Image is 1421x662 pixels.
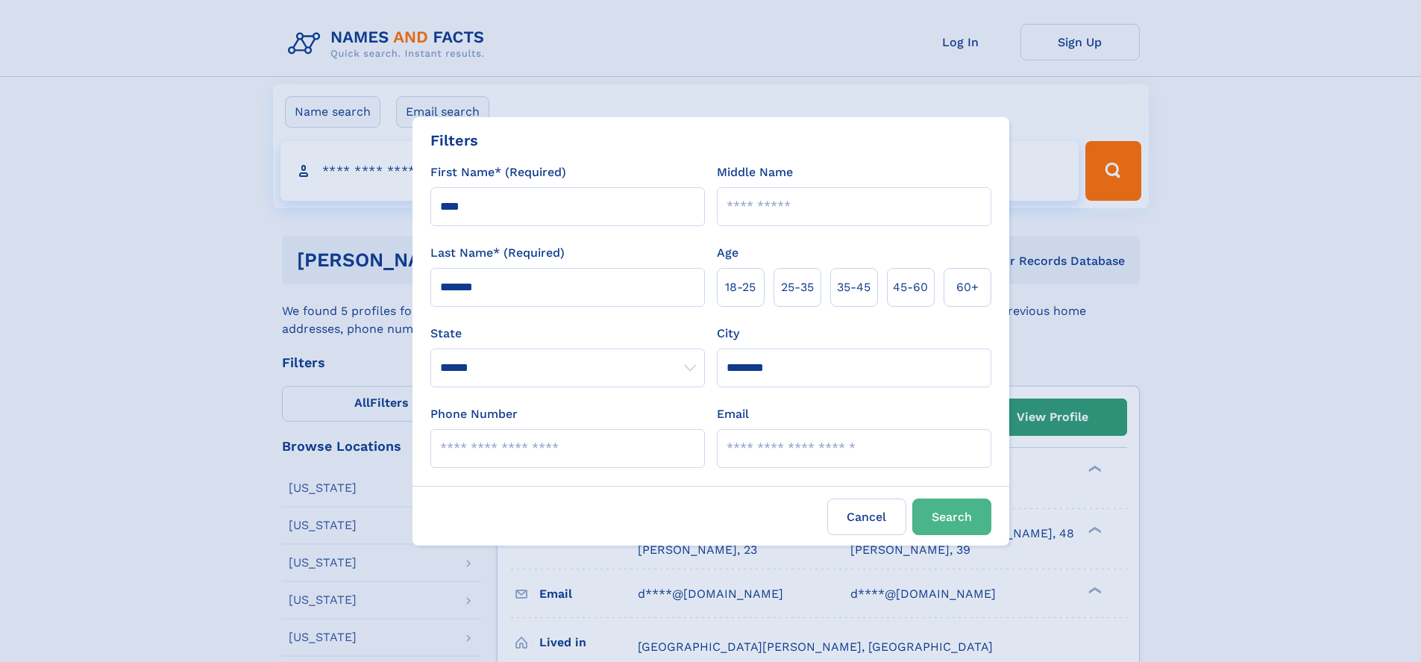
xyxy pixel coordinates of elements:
button: Search [912,499,991,535]
label: State [430,325,705,343]
label: First Name* (Required) [430,163,566,181]
label: Last Name* (Required) [430,244,565,262]
span: 25‑35 [781,278,814,296]
div: Filters [430,129,478,152]
label: Cancel [827,499,906,535]
span: 18‑25 [725,278,756,296]
label: Email [717,405,749,423]
span: 35‑45 [837,278,871,296]
span: 60+ [956,278,979,296]
label: Middle Name [717,163,793,181]
label: Phone Number [430,405,518,423]
span: 45‑60 [893,278,928,296]
label: Age [717,244,738,262]
label: City [717,325,739,343]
